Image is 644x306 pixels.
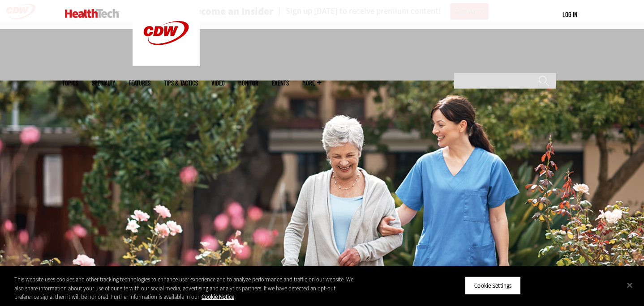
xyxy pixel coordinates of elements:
a: More information about your privacy [202,293,234,301]
span: More [302,80,321,86]
a: Events [272,80,289,86]
div: User menu [562,10,577,19]
a: Features [129,80,150,86]
a: Tips & Tactics [164,80,198,86]
button: Cookie Settings [465,276,521,295]
div: This website uses cookies and other tracking technologies to enhance user experience and to analy... [14,275,354,302]
span: Topics [62,80,78,86]
a: MonITor [238,80,258,86]
a: Log in [562,10,577,18]
a: Video [211,80,225,86]
span: Specialty [92,80,115,86]
a: CDW [133,59,200,68]
img: Home [65,9,119,18]
button: Close [620,275,640,295]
